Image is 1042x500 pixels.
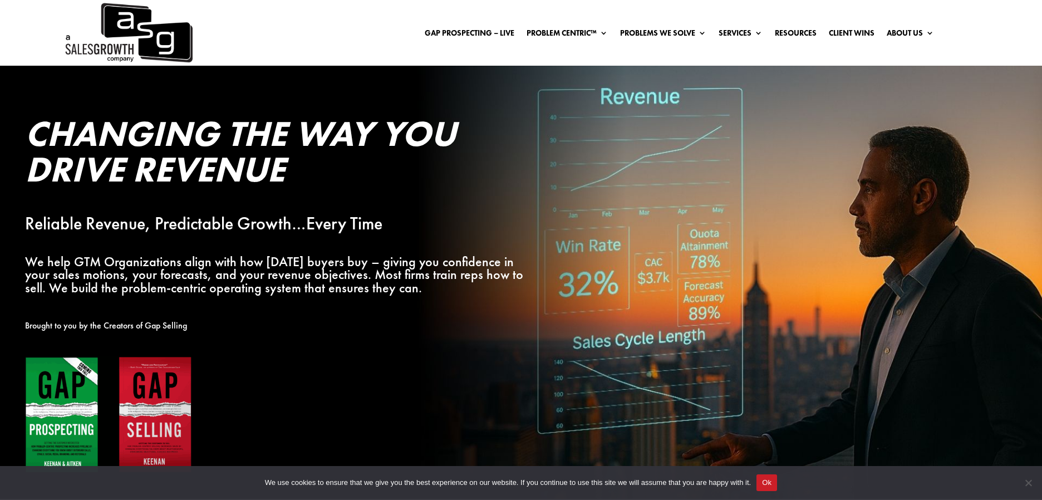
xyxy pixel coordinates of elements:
[25,255,538,295] p: We help GTM Organizations align with how [DATE] buyers buy – giving you confidence in your sales ...
[25,356,192,474] img: Gap Books
[756,474,777,491] button: Ok
[25,217,538,231] p: Reliable Revenue, Predictable Growth…Every Time
[1023,477,1034,488] span: No
[265,477,751,488] span: We use cookies to ensure that we give you the best experience on our website. If you continue to ...
[25,116,538,193] h2: Changing the Way You Drive Revenue
[25,319,538,332] p: Brought to you by the Creators of Gap Selling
